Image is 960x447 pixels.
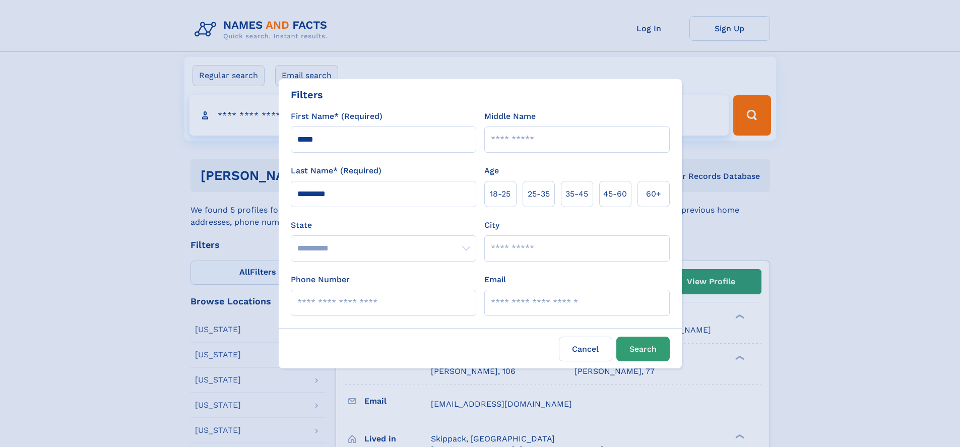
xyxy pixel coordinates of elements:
label: Email [484,274,506,286]
span: 35‑45 [565,188,588,200]
label: First Name* (Required) [291,110,382,122]
label: Cancel [559,337,612,361]
button: Search [616,337,670,361]
label: State [291,219,476,231]
label: Age [484,165,499,177]
label: Middle Name [484,110,536,122]
span: 45‑60 [603,188,627,200]
label: Last Name* (Required) [291,165,381,177]
span: 25‑35 [528,188,550,200]
label: Phone Number [291,274,350,286]
label: City [484,219,499,231]
span: 60+ [646,188,661,200]
span: 18‑25 [490,188,510,200]
div: Filters [291,87,323,102]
